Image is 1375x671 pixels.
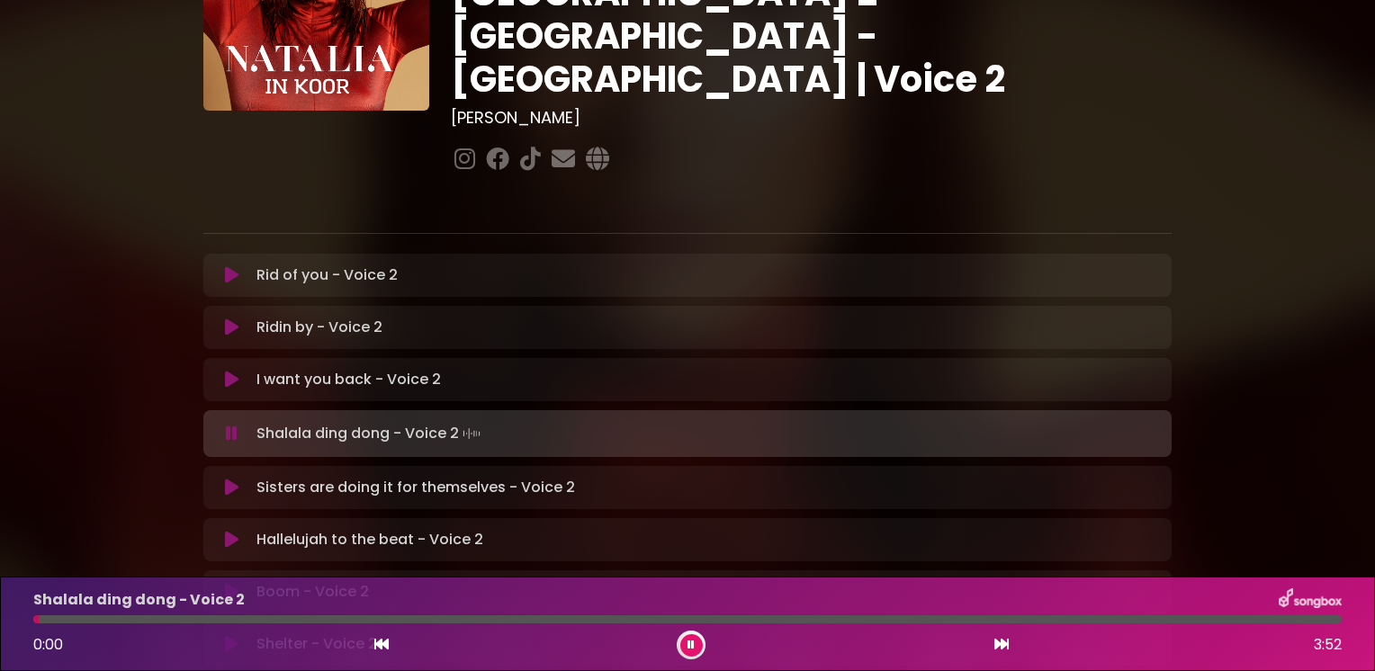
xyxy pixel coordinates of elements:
[256,317,382,338] p: Ridin by - Voice 2
[256,264,398,286] p: Rid of you - Voice 2
[1314,634,1342,656] span: 3:52
[1279,588,1342,612] img: songbox-logo-white.png
[451,108,1172,128] h3: [PERSON_NAME]
[459,421,484,446] img: waveform4.gif
[256,529,483,550] p: Hallelujah to the beat - Voice 2
[33,634,63,655] span: 0:00
[33,589,245,611] p: Shalala ding dong - Voice 2
[256,421,484,446] p: Shalala ding dong - Voice 2
[256,477,575,498] p: Sisters are doing it for themselves - Voice 2
[256,369,441,390] p: I want you back - Voice 2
